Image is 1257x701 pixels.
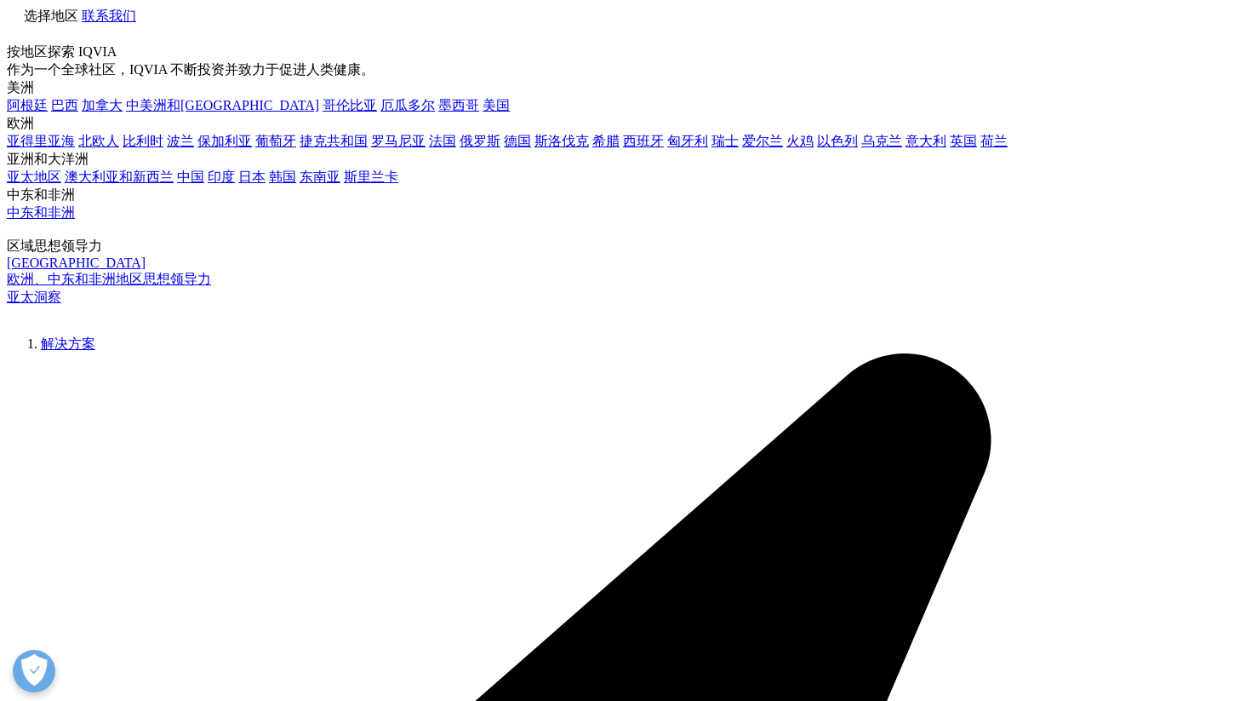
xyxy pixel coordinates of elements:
[460,134,500,148] a: 俄罗斯
[667,134,708,148] a: 匈牙利
[7,170,61,184] a: 亚太地区
[623,134,664,148] a: 西班牙
[438,98,479,112] a: 墨西哥
[269,170,296,184] a: 韩国
[82,98,123,112] a: 加拿大
[126,98,319,112] a: 中美洲和[GEOGRAPHIC_DATA]
[980,134,1008,148] a: 荷兰
[7,116,34,130] font: 欧洲
[24,9,78,23] font: 选择地区
[7,98,48,112] a: 阿根廷
[300,170,340,184] a: 东南亚
[7,62,374,77] font: 作为一个全球社区，IQVIA 不断投资并致力于促进人类健康。
[13,650,55,692] button: 打开偏好
[429,134,456,148] a: 法国
[255,134,296,148] a: 葡萄牙
[7,205,75,220] a: 中东和非洲
[82,9,136,23] a: 联系我们
[78,134,119,148] a: 北欧人
[177,170,204,184] a: 中国
[786,134,814,148] a: 火鸡
[817,134,858,148] a: 以色列
[7,152,89,166] font: 亚洲和大洋洲
[300,134,368,148] a: 捷克共和国
[323,98,377,112] a: 哥伦比亚
[861,134,902,148] a: 乌克兰
[742,134,783,148] a: 爱尔兰
[7,134,75,148] a: 亚得里亚海
[208,170,235,184] a: 印度
[123,134,163,148] a: 比利时
[7,238,102,253] font: 区域思想领导力
[167,134,194,148] a: 波兰
[504,134,531,148] a: 德国
[65,170,174,184] a: 澳大利亚和新西兰
[7,44,117,59] font: 按地区探索 IQVIA
[7,187,75,202] font: 中东和非洲
[7,272,211,286] a: 欧洲、中东和非洲地区思想领导力
[711,134,739,148] a: 瑞士
[197,134,252,148] a: 保加利亚
[41,336,95,351] a: 解决方案
[592,134,620,148] a: 希腊
[238,170,266,184] a: 日本
[371,134,426,148] a: 罗马尼亚
[380,98,435,112] a: 厄瓜多尔
[7,256,146,270] a: [GEOGRAPHIC_DATA]
[7,290,61,304] a: 亚太洞察
[344,170,398,184] a: 斯里兰卡
[7,80,34,95] font: 美洲
[534,134,589,148] a: 斯洛伐克
[950,134,977,148] a: 英国
[51,98,78,112] a: 巴西
[906,134,946,148] a: 意大利
[483,98,510,112] a: 美国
